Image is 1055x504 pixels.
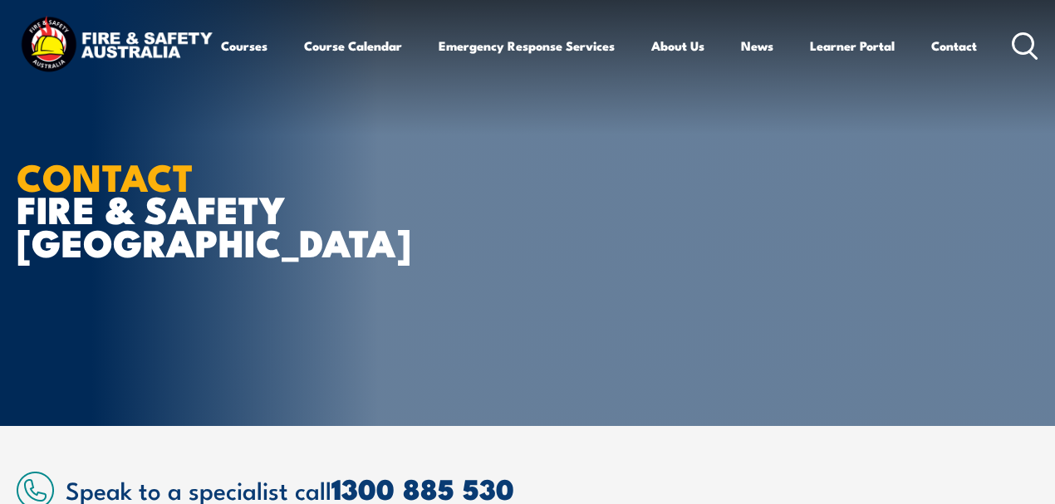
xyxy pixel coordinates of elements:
a: News [741,26,773,66]
a: About Us [651,26,704,66]
strong: CONTACT [17,147,194,204]
h2: Speak to a specialist call [66,473,1038,504]
a: Emergency Response Services [439,26,615,66]
a: Courses [221,26,267,66]
h1: FIRE & SAFETY [GEOGRAPHIC_DATA] [17,159,427,257]
a: Contact [931,26,977,66]
a: Learner Portal [810,26,895,66]
a: Course Calendar [304,26,402,66]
